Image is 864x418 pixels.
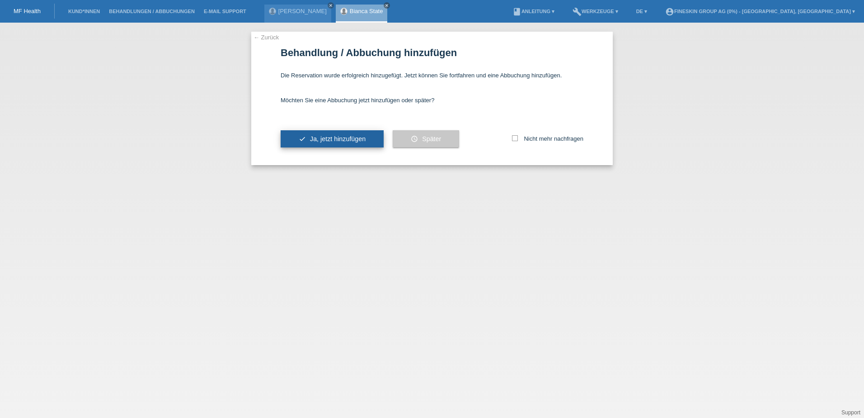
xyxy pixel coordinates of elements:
[281,88,583,113] div: Möchten Sie eine Abbuchung jetzt hinzufügen oder später?
[281,130,384,147] button: check Ja, jetzt hinzufügen
[278,8,327,14] a: [PERSON_NAME]
[384,2,390,9] a: close
[393,130,459,147] button: schedule Später
[104,9,199,14] a: Behandlungen / Abbuchungen
[254,34,279,41] a: ← Zurück
[573,7,582,16] i: build
[299,135,306,142] i: check
[661,9,859,14] a: account_circleFineSkin Group AG (0%) - [GEOGRAPHIC_DATA], [GEOGRAPHIC_DATA] ▾
[281,63,583,88] div: Die Reservation wurde erfolgreich hinzugefügt. Jetzt können Sie fortfahren und eine Abbuchung hin...
[512,7,521,16] i: book
[422,135,441,142] span: Später
[329,3,333,8] i: close
[385,3,389,8] i: close
[281,47,583,58] h1: Behandlung / Abbuchung hinzufügen
[411,135,418,142] i: schedule
[665,7,674,16] i: account_circle
[841,409,860,416] a: Support
[632,9,652,14] a: DE ▾
[350,8,383,14] a: Bianca State
[568,9,623,14] a: buildWerkzeuge ▾
[508,9,559,14] a: bookAnleitung ▾
[328,2,334,9] a: close
[512,135,583,142] label: Nicht mehr nachfragen
[199,9,251,14] a: E-Mail Support
[310,135,366,142] span: Ja, jetzt hinzufügen
[64,9,104,14] a: Kund*innen
[14,8,41,14] a: MF Health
